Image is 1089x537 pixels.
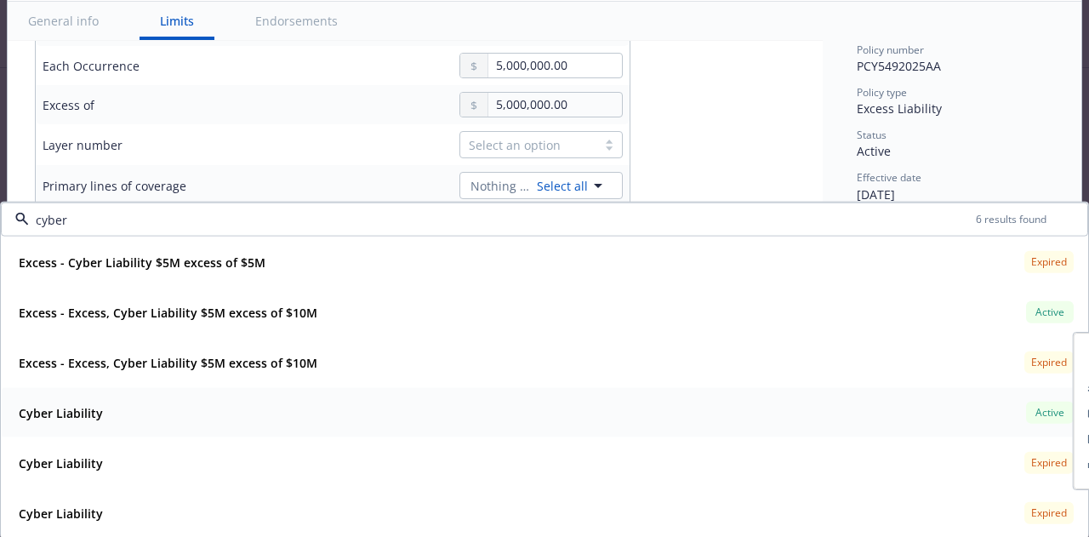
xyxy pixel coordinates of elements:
[43,177,186,195] div: Primary lines of coverage
[857,85,907,100] span: Policy type
[43,57,140,75] div: Each Occurrence
[530,177,588,195] a: Select all
[488,93,622,117] input: 0.00
[140,2,214,40] button: Limits
[43,96,94,114] div: Excess of
[857,100,942,117] span: Excess Liability
[29,210,976,228] input: Filter by keyword
[43,136,123,154] div: Layer number
[469,136,588,154] div: Select an option
[857,143,891,159] span: Active
[857,186,895,203] span: [DATE]
[857,43,924,57] span: Policy number
[19,304,317,320] strong: Excess - Excess, Cyber Liability $5M excess of $10M
[459,172,623,199] button: Nothing selectedSelect all
[470,177,530,195] span: Nothing selected
[19,254,265,270] strong: Excess - Cyber Liability $5M excess of $5M
[488,54,622,77] input: 0.00
[235,2,358,40] button: Endorsements
[8,2,119,40] button: General info
[857,58,941,74] span: PCY5492025AA
[857,128,887,142] span: Status
[857,170,921,185] span: Effective date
